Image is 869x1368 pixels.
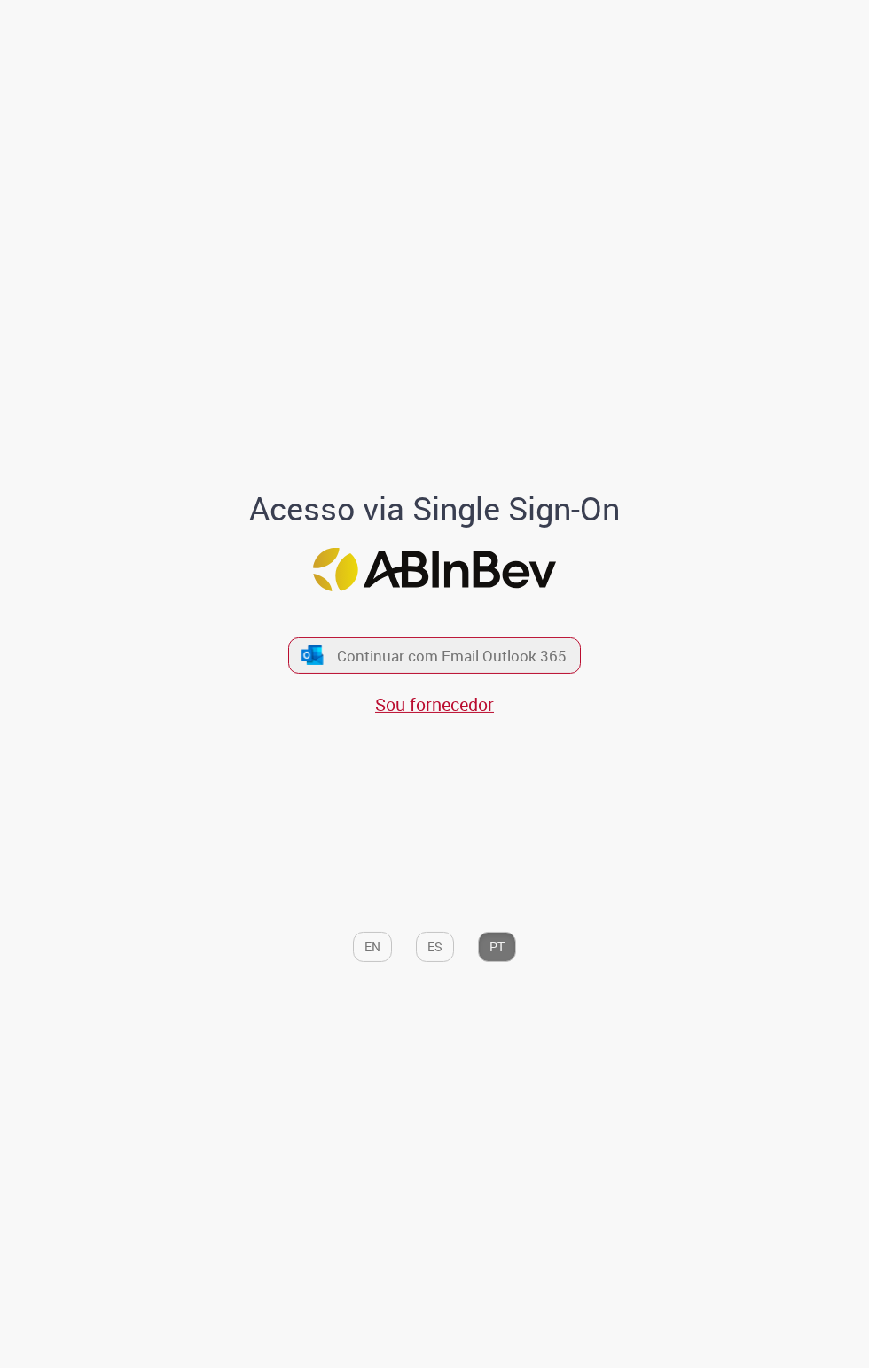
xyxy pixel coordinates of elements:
[478,932,516,962] button: PT
[375,692,494,716] a: Sou fornecedor
[353,932,392,962] button: EN
[337,645,567,666] span: Continuar com Email Outlook 365
[288,637,581,674] button: ícone Azure/Microsoft 360 Continuar com Email Outlook 365
[313,548,556,591] img: Logo ABInBev
[416,932,454,962] button: ES
[115,491,754,527] h1: Acesso via Single Sign-On
[300,645,325,664] img: ícone Azure/Microsoft 360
